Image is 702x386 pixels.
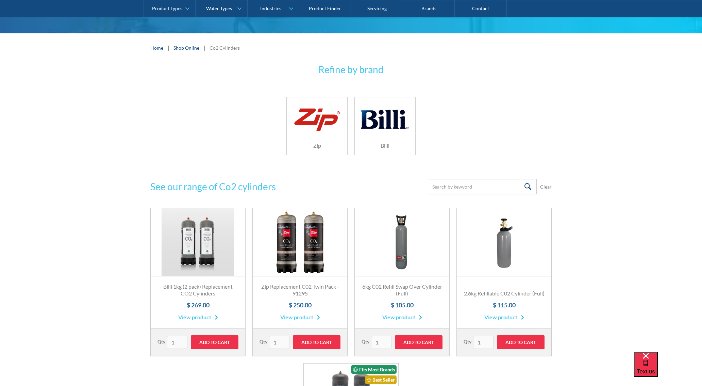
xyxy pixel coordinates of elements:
[464,290,545,297] h3: 2.6kg Refillable C02 Cylinder (Full)
[293,335,340,349] input: Add to Cart
[178,313,218,321] a: View product
[191,335,238,349] input: Add to Cart
[203,44,206,52] div: |
[287,142,347,150] h6: Zip
[395,335,442,349] input: Add to Cart
[173,44,199,51] a: Shop Online
[157,283,238,297] h3: Billi 1kg (2 pack) Replacement CO2 Cylinders
[260,5,281,11] div: Industries
[362,301,442,310] h4: $ 105.00
[464,338,471,345] label: Qty
[152,5,182,11] div: Product Types
[365,375,397,384] div: Best Seller
[206,5,232,11] div: Water Types
[464,301,545,310] h4: $ 115.00
[428,179,552,194] form: Email Form
[286,97,348,155] a: Zip
[260,301,340,310] h4: $ 250.00
[540,183,552,190] a: Clear
[354,97,416,155] a: Billi
[260,283,340,297] h3: Zip Replacement C02 Twin Pack - 91295
[167,44,170,52] div: |
[157,301,238,310] h4: $ 269.00
[382,313,422,321] a: View product
[362,338,369,345] label: Qty
[150,62,552,77] h3: Refine by brand
[355,142,415,150] h6: Billi
[210,44,240,51] div: Co2 Cylinders
[362,283,442,297] h3: 6kg C02 Refill Swap Over Cylinder (Full)
[497,335,545,349] input: Add to Cart
[351,365,397,374] div: Fits Most Brands
[260,338,267,345] label: Qty
[157,338,165,345] label: Qty
[150,179,276,194] h3: See our range of Co2 cylinders
[280,313,320,321] a: View product
[634,352,702,386] iframe: podium webchat widget bubble
[150,44,163,51] a: Home
[484,313,524,321] a: View product
[428,179,537,194] input: Search by keyword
